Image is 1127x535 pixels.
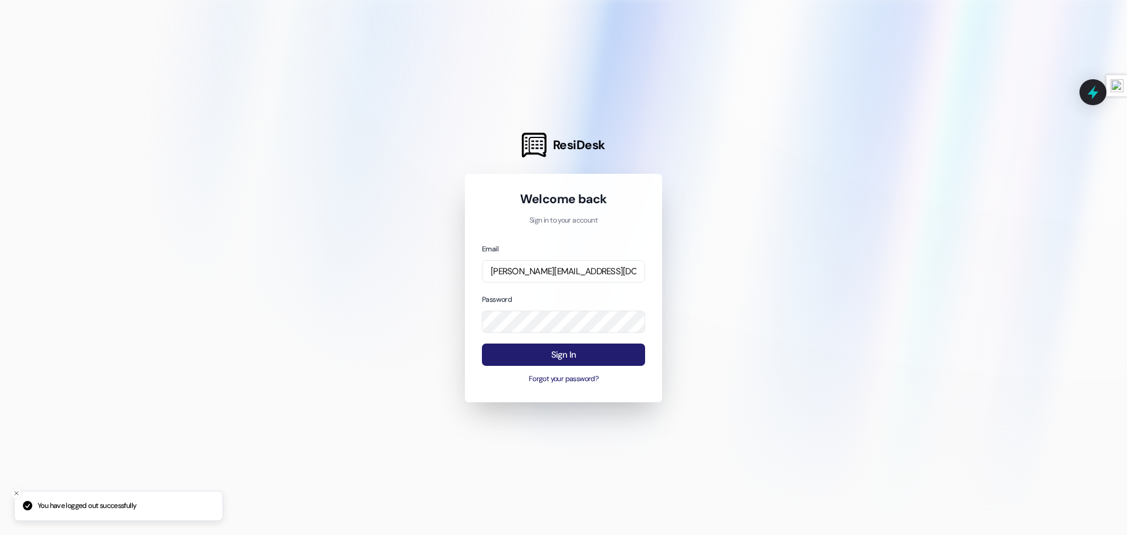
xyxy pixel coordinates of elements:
[11,487,22,499] button: Close toast
[482,216,645,226] p: Sign in to your account
[482,374,645,385] button: Forgot your password?
[482,244,498,254] label: Email
[482,344,645,366] button: Sign In
[482,191,645,207] h1: Welcome back
[482,295,512,304] label: Password
[482,260,645,283] input: name@example.com
[522,133,546,157] img: ResiDesk Logo
[553,137,605,153] span: ResiDesk
[38,501,136,512] p: You have logged out successfully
